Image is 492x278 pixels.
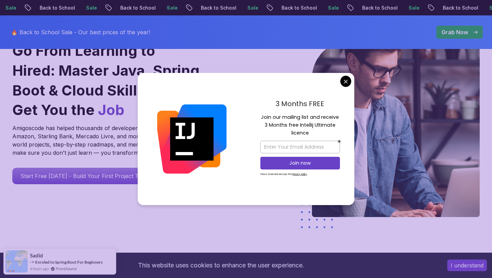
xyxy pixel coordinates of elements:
[378,4,400,11] p: Sale
[12,124,176,157] p: Amigoscode has helped thousands of developers land roles at Amazon, Starling Bank, Mercado Livre,...
[90,4,136,11] p: Back to School
[441,28,468,36] p: Grab Now
[30,266,49,271] span: 4 hours ago
[11,28,150,36] p: 🔥 Back to School Sale - Our best prices of the year!
[412,4,459,11] p: Back to School
[297,4,319,11] p: Sale
[56,266,77,271] a: ProveSource
[9,4,55,11] p: Back to School
[136,4,158,11] p: Sale
[5,250,28,273] img: provesource social proof notification image
[251,4,297,11] p: Back to School
[170,4,217,11] p: Back to School
[30,259,35,265] span: ->
[331,4,378,11] p: Back to School
[217,4,238,11] p: Sale
[5,258,437,273] div: This website uses cookies to enhance the user experience.
[30,253,43,258] span: Sadid
[55,4,77,11] p: Sale
[447,260,487,271] button: Accept cookies
[12,168,170,184] a: Start Free [DATE] - Build Your First Project This Week
[312,41,480,217] img: hero
[98,101,124,118] span: Job
[459,4,480,11] p: Sale
[12,41,201,120] h1: Go From Learning to Hired: Master Java, Spring Boot & Cloud Skills That Get You the
[35,260,102,265] a: Enroled to Spring Boot For Beginners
